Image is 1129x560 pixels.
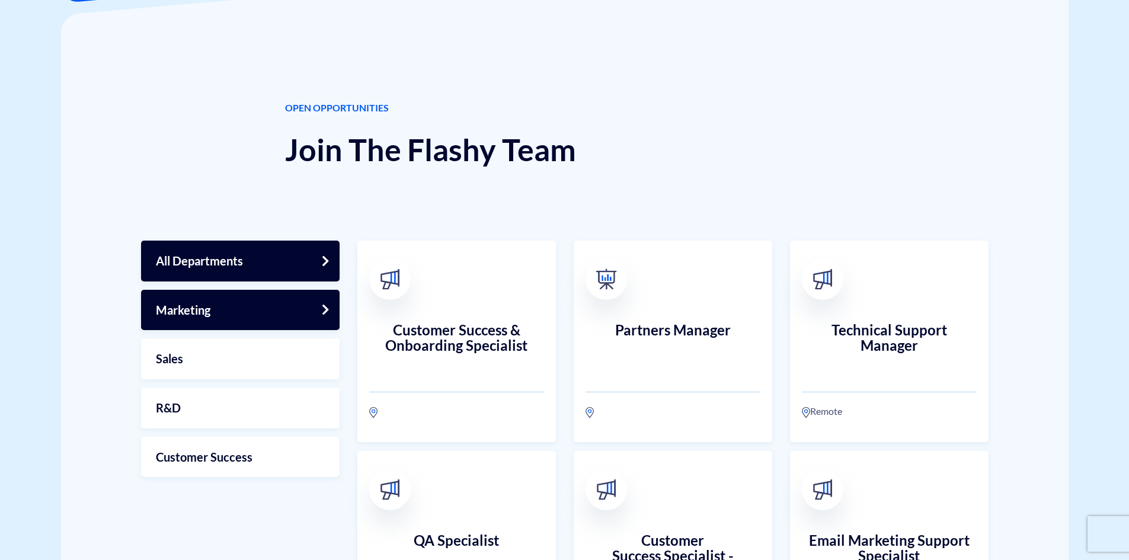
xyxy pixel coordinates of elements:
[574,241,772,442] a: Partners Manager
[369,407,378,418] img: location.svg
[586,322,760,370] h3: Partners Manager
[812,479,833,500] img: broadcast.svg
[802,322,977,370] h3: Technical Support Manager
[285,133,844,167] h1: Join The Flashy Team
[596,269,616,290] img: 03-1.png
[141,241,340,281] a: All Departments
[141,388,340,428] a: R&D
[141,437,340,478] a: Customer Success
[285,101,844,115] span: OPEN OPPORTUNITIES
[810,404,842,418] span: Remote
[379,479,400,500] img: broadcast.svg
[802,407,810,418] img: location.svg
[596,479,616,500] img: broadcast.svg
[369,322,544,370] h3: Customer Success & Onboarding Specialist
[357,241,556,442] a: Customer Success & Onboarding Specialist
[141,290,340,331] a: Marketing
[812,269,833,290] img: broadcast.svg
[141,338,340,379] a: Sales
[586,407,594,418] img: location.svg
[790,241,989,442] a: Technical Support Manager Remote
[379,269,400,290] img: broadcast.svg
